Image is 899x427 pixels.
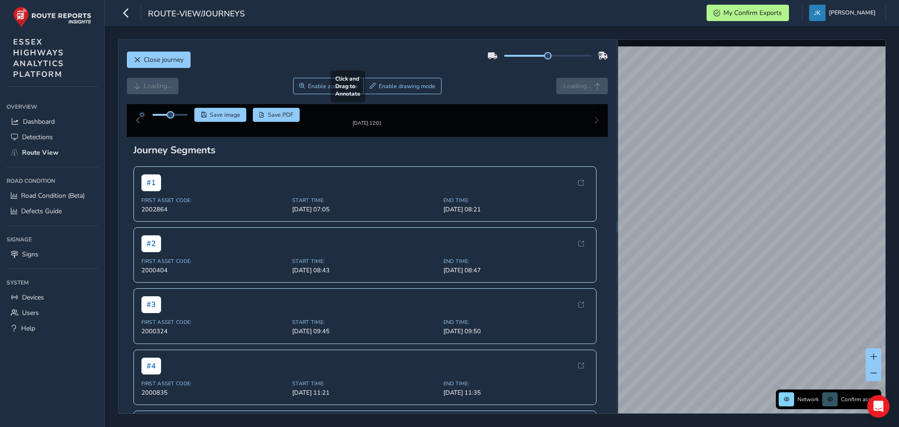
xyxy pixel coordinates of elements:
[7,188,98,203] a: Road Condition (Beta)
[148,8,245,21] span: route-view/journeys
[7,247,98,262] a: Signs
[829,5,876,21] span: [PERSON_NAME]
[268,111,294,119] span: Save PDF
[443,326,589,333] span: End Time:
[443,213,589,221] span: [DATE] 08:21
[443,265,589,272] span: End Time:
[23,117,55,126] span: Dashboard
[293,78,364,94] button: Zoom
[144,55,184,64] span: Close journey
[339,127,396,134] div: [DATE] 12:01
[141,396,287,405] span: 2000835
[809,5,879,21] button: [PERSON_NAME]
[21,191,85,200] span: Road Condition (Beta)
[809,5,825,21] img: diamond-layout
[127,52,191,68] button: Close journey
[292,396,438,405] span: [DATE] 11:21
[7,305,98,321] a: Users
[22,133,53,142] span: Detections
[141,213,287,221] span: 2002864
[7,276,98,290] div: System
[363,78,442,94] button: Draw
[308,82,358,90] span: Enable zoom mode
[7,321,98,336] a: Help
[379,82,435,90] span: Enable drawing mode
[141,388,287,395] span: First Asset Code:
[194,108,246,122] button: Save
[443,396,589,405] span: [DATE] 11:35
[841,396,878,403] span: Confirm assets
[443,335,589,343] span: [DATE] 09:50
[141,304,161,321] span: # 3
[339,118,396,127] img: Thumbnail frame
[141,243,161,260] span: # 2
[443,388,589,395] span: End Time:
[292,335,438,343] span: [DATE] 09:45
[292,265,438,272] span: Start Time:
[141,365,161,382] span: # 4
[21,207,62,216] span: Defects Guide
[707,5,789,21] button: My Confirm Exports
[443,204,589,211] span: End Time:
[141,182,161,199] span: # 1
[7,100,98,114] div: Overview
[292,204,438,211] span: Start Time:
[867,395,890,418] div: Open Intercom Messenger
[292,274,438,282] span: [DATE] 08:43
[7,114,98,129] a: Dashboard
[292,388,438,395] span: Start Time:
[141,265,287,272] span: First Asset Code:
[7,203,98,219] a: Defects Guide
[13,7,91,28] img: rr logo
[22,250,38,259] span: Signs
[141,204,287,211] span: First Asset Code:
[21,324,35,333] span: Help
[7,174,98,188] div: Road Condition
[7,145,98,160] a: Route View
[797,396,819,403] span: Network
[292,213,438,221] span: [DATE] 07:05
[253,108,300,122] button: PDF
[7,290,98,305] a: Devices
[723,8,782,17] span: My Confirm Exports
[141,335,287,343] span: 2000324
[210,111,240,119] span: Save image
[22,148,59,157] span: Route View
[133,151,602,164] div: Journey Segments
[22,308,39,317] span: Users
[13,37,64,80] span: ESSEX HIGHWAYS ANALYTICS PLATFORM
[7,129,98,145] a: Detections
[443,274,589,282] span: [DATE] 08:47
[7,232,98,247] div: Signage
[292,326,438,333] span: Start Time:
[22,293,44,302] span: Devices
[141,326,287,333] span: First Asset Code:
[141,274,287,282] span: 2000404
